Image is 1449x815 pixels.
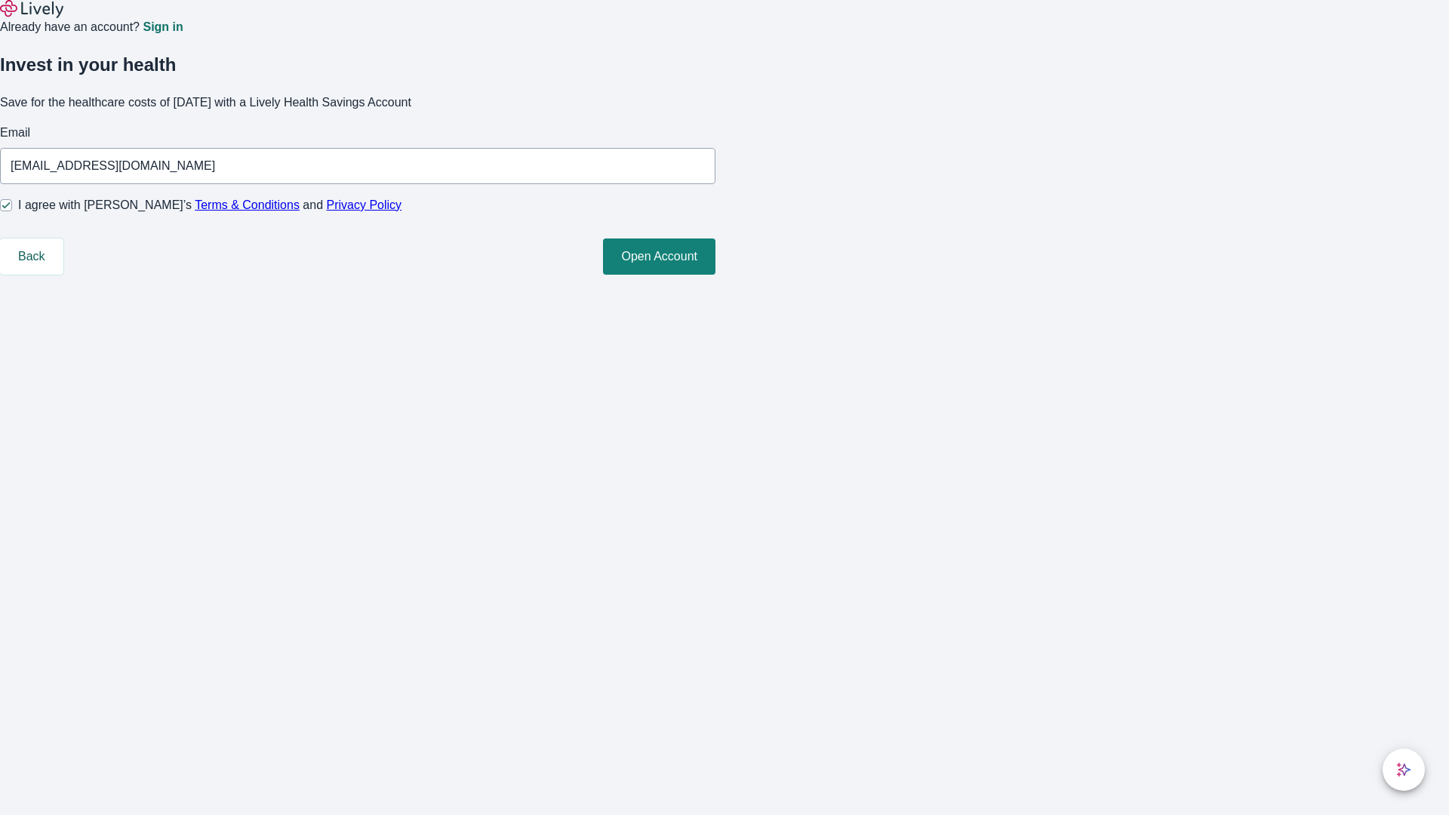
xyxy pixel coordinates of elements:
button: Open Account [603,238,715,275]
a: Privacy Policy [327,198,402,211]
a: Sign in [143,21,183,33]
span: I agree with [PERSON_NAME]’s and [18,196,401,214]
a: Terms & Conditions [195,198,300,211]
button: chat [1383,749,1425,791]
svg: Lively AI Assistant [1396,762,1411,777]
